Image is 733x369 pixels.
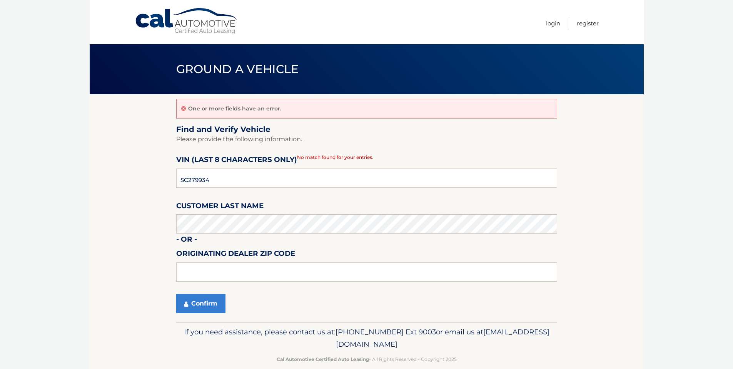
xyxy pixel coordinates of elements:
[188,105,281,112] p: One or more fields have an error.
[181,355,552,363] p: - All Rights Reserved - Copyright 2025
[336,327,436,336] span: [PHONE_NUMBER] Ext 9003
[277,356,369,362] strong: Cal Automotive Certified Auto Leasing
[176,62,299,76] span: Ground a Vehicle
[176,134,557,145] p: Please provide the following information.
[135,8,239,35] a: Cal Automotive
[577,17,599,30] a: Register
[176,294,225,313] button: Confirm
[176,154,297,168] label: VIN (last 8 characters only)
[176,200,264,214] label: Customer Last Name
[546,17,560,30] a: Login
[176,234,197,248] label: - or -
[176,125,557,134] h2: Find and Verify Vehicle
[336,327,549,349] span: [EMAIL_ADDRESS][DOMAIN_NAME]
[176,248,295,262] label: Originating Dealer Zip Code
[297,154,373,160] span: No match found for your entries.
[181,326,552,351] p: If you need assistance, please contact us at: or email us at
